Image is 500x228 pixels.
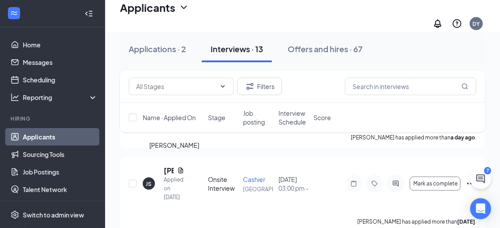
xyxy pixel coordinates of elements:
span: Mark as complete [413,181,458,187]
a: Messages [23,53,98,71]
span: Name · Applied On [143,113,196,122]
div: 7 [484,167,491,175]
button: Mark as complete [410,177,461,191]
svg: QuestionInfo [452,18,462,29]
button: Filter Filters [237,78,282,95]
svg: ChevronDown [219,83,226,90]
span: 03:00 pm - 03:30 pm [278,184,308,192]
h5: [PERSON_NAME] [164,166,174,175]
div: Interviews · 13 [211,43,263,54]
input: All Stages [136,82,216,91]
a: Scheduling [23,71,98,89]
p: [PERSON_NAME] has applied more than . [357,218,476,225]
div: Applications · 2 [129,43,186,54]
div: Hiring [11,115,96,122]
svg: ChatActive [475,174,486,184]
span: Job posting [243,109,273,126]
div: [PERSON_NAME] [149,140,199,150]
a: Talent Network [23,181,98,198]
svg: Filter [245,81,255,92]
div: Switch to admin view [23,210,84,219]
span: Interview Schedule [278,109,308,126]
svg: ActiveChat [391,180,401,187]
span: Cashier [243,175,265,183]
a: Home [23,36,98,53]
svg: Tag [370,180,380,187]
div: Onsite Interview [208,175,238,192]
div: Applied on [DATE] [164,175,184,202]
a: Job Postings [23,163,98,181]
svg: MagnifyingGlass [461,83,468,90]
svg: Notifications [433,18,443,29]
p: [GEOGRAPHIC_DATA] [243,185,273,193]
div: Offers and hires · 67 [288,43,363,54]
svg: Ellipses [466,178,476,189]
svg: Document [177,167,184,174]
svg: Note [349,180,359,187]
div: [DATE] [278,175,308,192]
div: Open Intercom Messenger [470,198,491,219]
svg: Analysis [11,93,19,102]
a: Sourcing Tools [23,146,98,163]
span: Score [313,113,331,122]
svg: Settings [11,210,19,219]
a: Applicants [23,128,98,146]
b: [DATE] [457,218,475,225]
div: DY [473,20,480,28]
svg: Collapse [85,9,93,18]
svg: WorkstreamLogo [10,9,18,18]
svg: ChevronDown [179,2,189,13]
div: Reporting [23,93,98,102]
div: JS [146,180,152,188]
input: Search in interviews [345,78,476,95]
span: Stage [208,113,225,122]
button: ChatActive [470,168,491,189]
